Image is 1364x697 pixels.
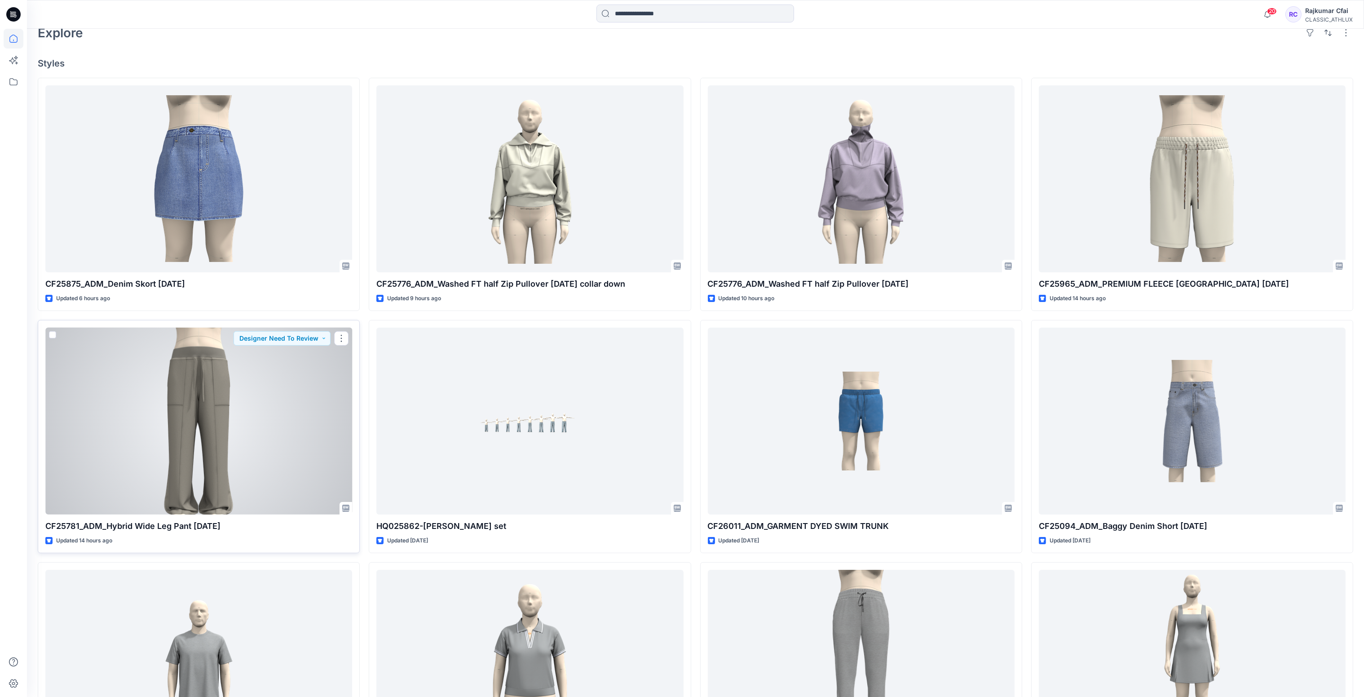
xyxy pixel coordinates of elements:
p: CF25875_ADM_Denim Skort [DATE] [45,278,352,290]
p: Updated [DATE] [387,536,428,546]
a: HQ025862-BAGGY DENIM JEAN-Size set [376,328,683,515]
div: Rajkumar Cfai [1305,5,1353,16]
a: CF26011_ADM_GARMENT DYED SWIM TRUNK [708,328,1015,515]
span: 20 [1267,8,1277,15]
p: HQ025862-[PERSON_NAME] set [376,520,683,533]
a: CF25094_ADM_Baggy Denim Short 18AUG25 [1039,328,1346,515]
a: CF25965_ADM_PREMIUM FLEECE BERMUDA 25Aug25 [1039,85,1346,273]
a: CF25776_ADM_Washed FT half Zip Pullover 25AUG25 collar down [376,85,683,273]
p: Updated 14 hours ago [56,536,112,546]
p: Updated 10 hours ago [719,294,775,303]
p: Updated 6 hours ago [56,294,110,303]
p: Updated 14 hours ago [1050,294,1106,303]
p: CF25776_ADM_Washed FT half Zip Pullover [DATE] collar down [376,278,683,290]
p: CF25776_ADM_Washed FT half Zip Pullover [DATE] [708,278,1015,290]
p: CF26011_ADM_GARMENT DYED SWIM TRUNK [708,520,1015,533]
h4: Styles [38,58,1353,69]
a: CF25776_ADM_Washed FT half Zip Pullover 25AUG25 [708,85,1015,273]
p: Updated 9 hours ago [387,294,441,303]
h2: Explore [38,26,83,40]
p: CF25094_ADM_Baggy Denim Short [DATE] [1039,520,1346,533]
a: CF25875_ADM_Denim Skort 25AUG25 [45,85,352,273]
p: CF25781_ADM_Hybrid Wide Leg Pant [DATE] [45,520,352,533]
p: Updated [DATE] [1050,536,1090,546]
div: CLASSIC_ATHLUX [1305,16,1353,23]
p: Updated [DATE] [719,536,759,546]
p: CF25965_ADM_PREMIUM FLEECE [GEOGRAPHIC_DATA] [DATE] [1039,278,1346,290]
div: RC [1285,6,1302,22]
a: CF25781_ADM_Hybrid Wide Leg Pant 25Aug25 [45,328,352,515]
